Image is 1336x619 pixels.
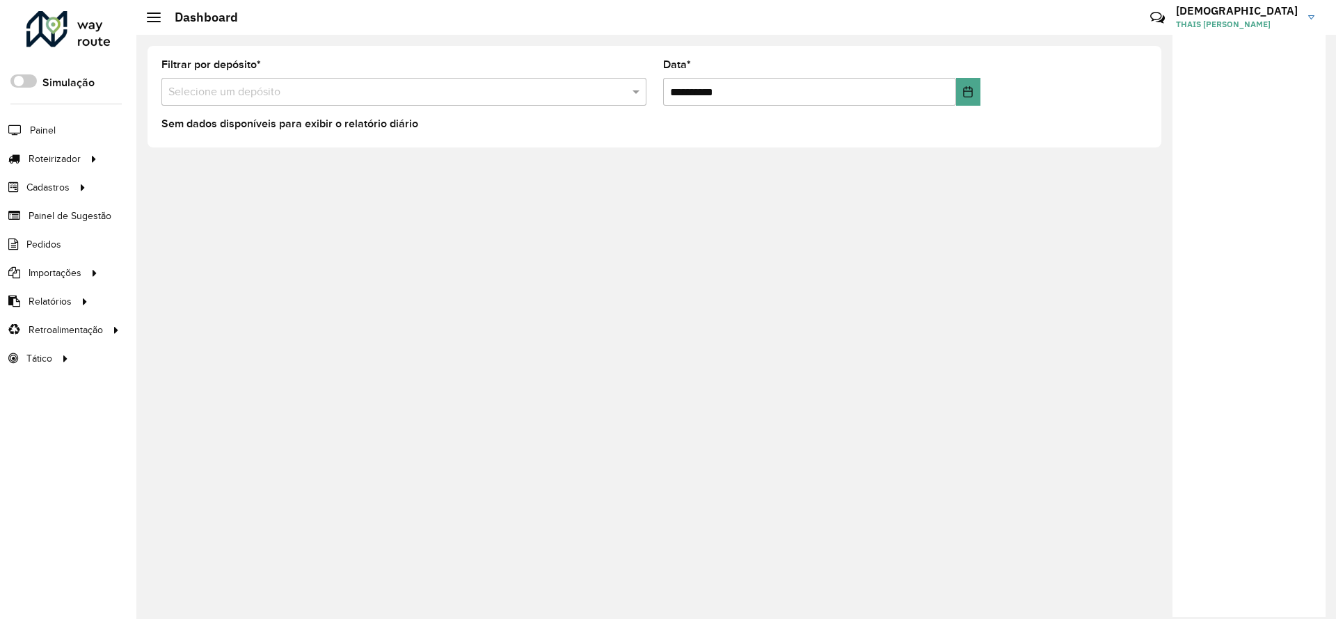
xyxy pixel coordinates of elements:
span: Tático [26,351,52,366]
h3: [DEMOGRAPHIC_DATA] [1176,4,1298,17]
span: Pedidos [26,237,61,252]
span: Importações [29,266,81,280]
span: Painel [30,123,56,138]
span: Retroalimentação [29,323,103,337]
button: Choose Date [956,78,980,106]
label: Sem dados disponíveis para exibir o relatório diário [161,115,418,132]
span: Painel de Sugestão [29,209,111,223]
span: Roteirizador [29,152,81,166]
label: Data [663,56,691,73]
h2: Dashboard [161,10,238,25]
span: Cadastros [26,180,70,195]
a: Contato Rápido [1143,3,1172,33]
span: THAIS [PERSON_NAME] [1176,18,1298,31]
span: Relatórios [29,294,72,309]
label: Simulação [42,74,95,91]
label: Filtrar por depósito [161,56,261,73]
